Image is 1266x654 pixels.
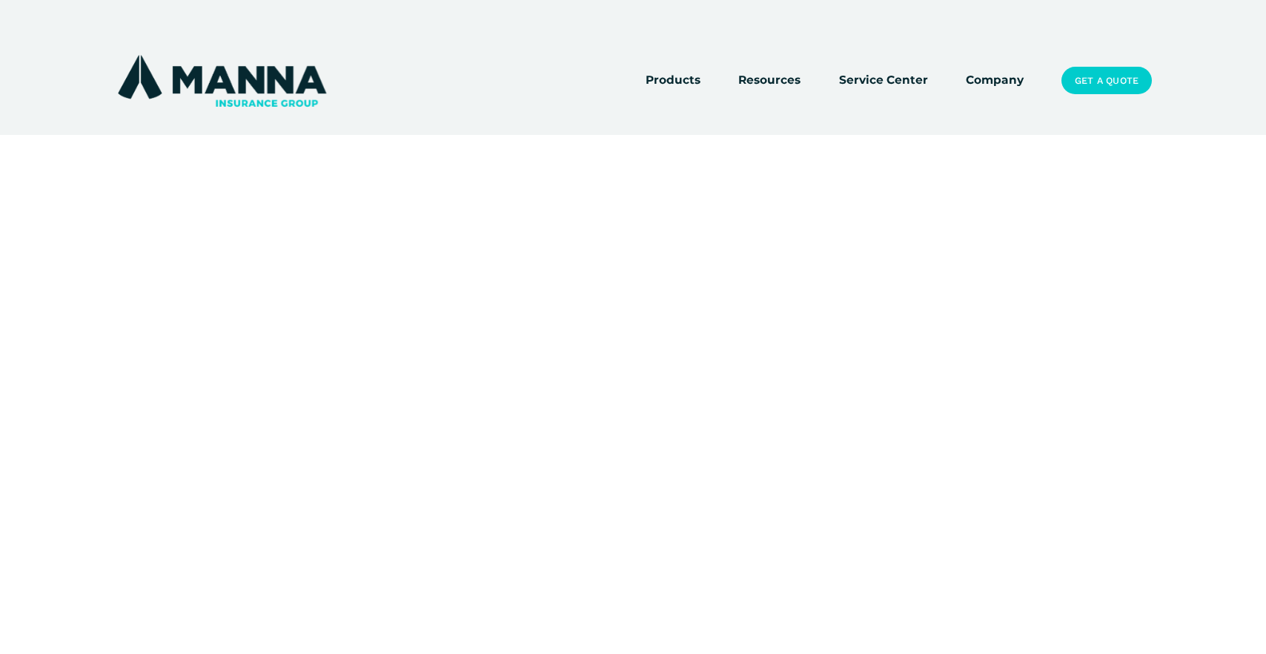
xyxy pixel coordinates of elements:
[1061,67,1152,95] a: Get a Quote
[646,70,700,91] a: folder dropdown
[966,70,1024,91] a: Company
[738,71,801,90] span: Resources
[738,70,801,91] a: folder dropdown
[114,52,330,110] img: Manna Insurance Group
[646,71,700,90] span: Products
[839,70,928,91] a: Service Center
